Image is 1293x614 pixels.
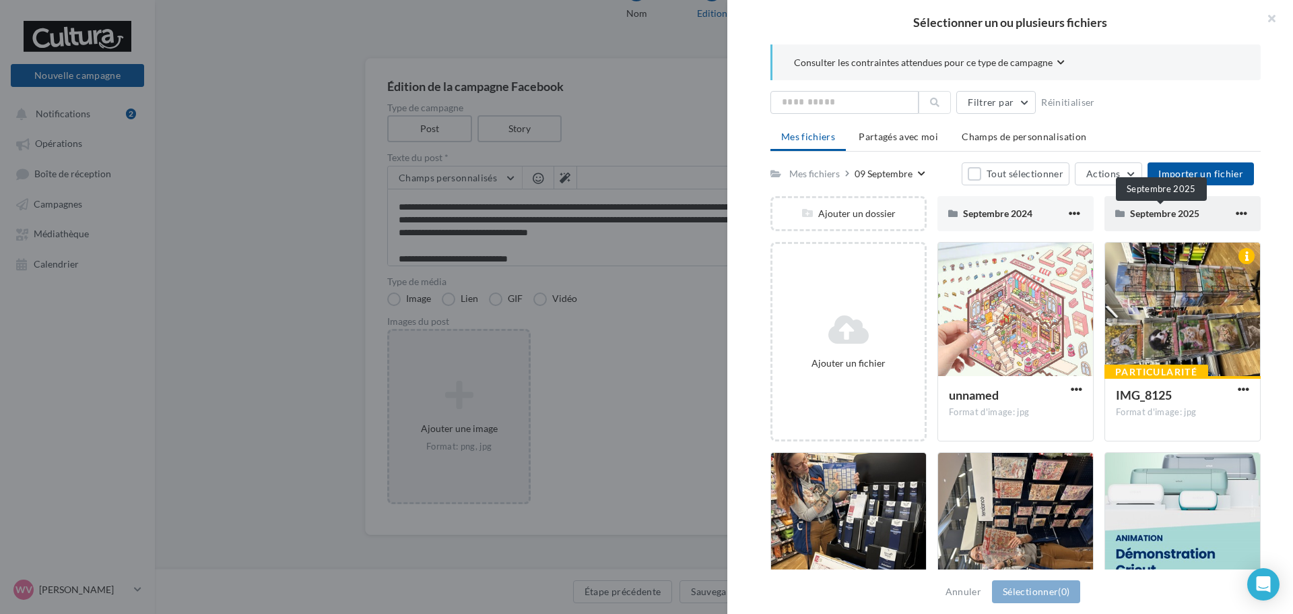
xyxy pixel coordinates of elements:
div: Ajouter un fichier [778,357,919,370]
span: Importer un fichier [1158,168,1243,179]
span: IMG_8125 [1116,388,1172,402]
button: Actions [1075,162,1142,185]
div: Format d'image: jpg [1116,406,1249,419]
h2: Sélectionner un ou plusieurs fichiers [749,16,1271,28]
button: Importer un fichier [1148,162,1254,185]
button: Annuler [940,584,987,600]
button: Tout sélectionner [962,162,1069,185]
span: unnamed [949,388,999,402]
button: Filtrer par [956,91,1036,114]
div: Septembre 2025 [1116,177,1207,201]
div: Particularité [1104,365,1208,379]
span: Septembre 2025 [1130,208,1199,219]
button: Réinitialiser [1036,94,1100,111]
span: Partagés avec moi [859,131,938,142]
div: Mes fichiers [789,167,840,181]
button: Consulter les contraintes attendues pour ce type de campagne [794,55,1065,72]
span: Consulter les contraintes attendues pour ce type de campagne [794,56,1053,69]
span: Champs de personnalisation [962,131,1086,142]
div: Format d'image: jpg [949,406,1082,419]
span: Mes fichiers [781,131,835,142]
div: Open Intercom Messenger [1247,568,1280,601]
span: Actions [1086,168,1120,179]
button: Sélectionner(0) [992,580,1080,603]
span: Septembre 2024 [963,208,1032,219]
div: 09 Septembre [855,167,913,181]
div: Ajouter un dossier [772,207,925,220]
span: (0) [1058,586,1069,597]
